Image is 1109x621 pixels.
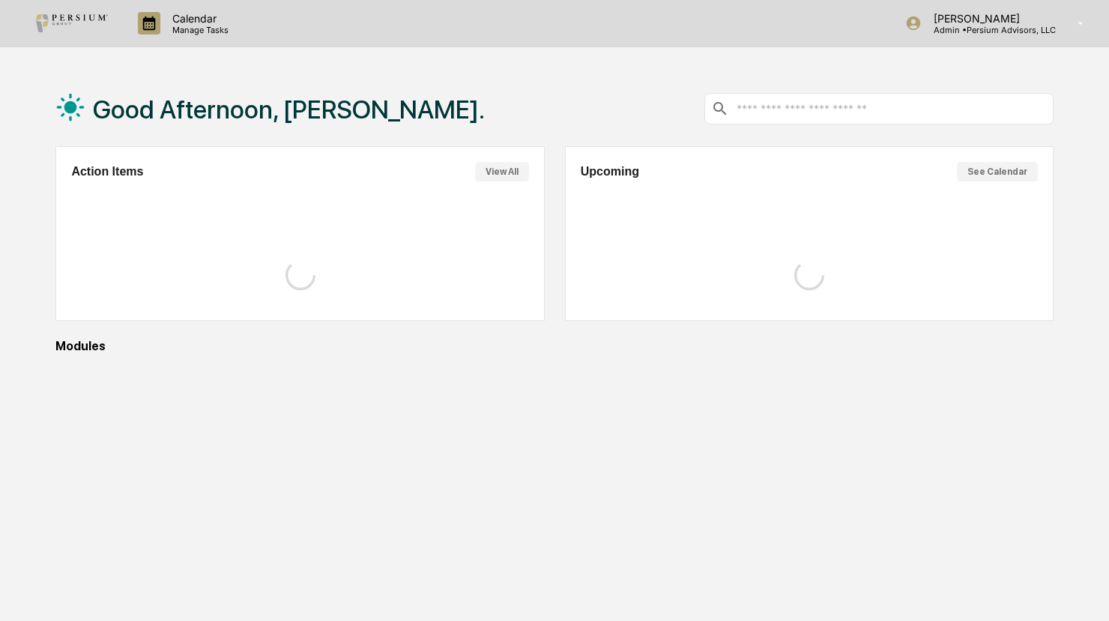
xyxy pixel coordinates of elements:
[71,165,143,178] h2: Action Items
[93,94,485,124] h1: Good Afternoon, [PERSON_NAME].
[581,165,639,178] h2: Upcoming
[160,25,236,35] p: Manage Tasks
[475,162,529,181] button: View All
[55,339,1054,353] div: Modules
[922,25,1056,35] p: Admin • Persium Advisors, LLC
[957,162,1038,181] button: See Calendar
[160,12,236,25] p: Calendar
[922,12,1056,25] p: [PERSON_NAME]
[36,14,108,32] img: logo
